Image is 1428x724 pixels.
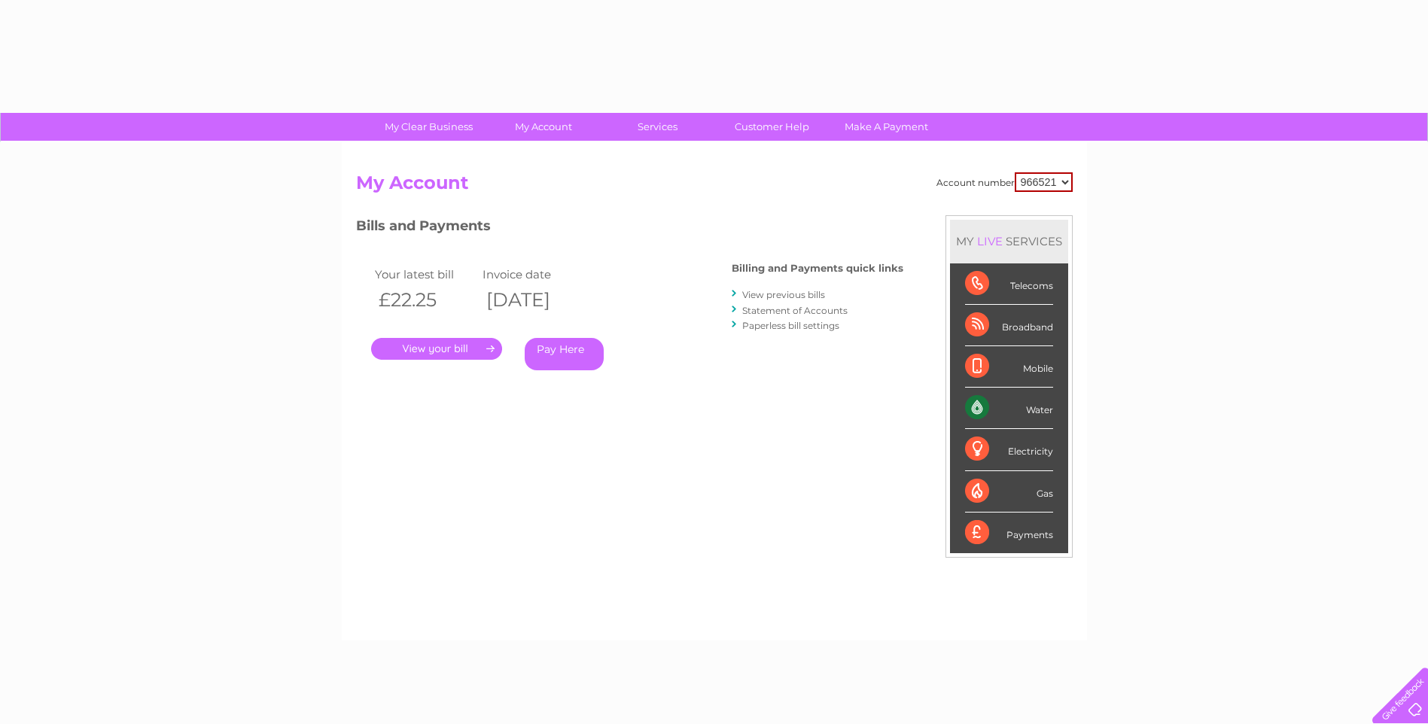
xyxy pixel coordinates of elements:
td: Your latest bill [371,264,480,284]
a: Paperless bill settings [742,320,839,331]
a: . [371,338,502,360]
td: Invoice date [479,264,587,284]
a: My Clear Business [367,113,491,141]
div: LIVE [974,234,1006,248]
a: Customer Help [710,113,834,141]
h3: Bills and Payments [356,215,903,242]
div: Payments [965,513,1053,553]
th: £22.25 [371,284,480,315]
div: Water [965,388,1053,429]
a: Services [595,113,720,141]
div: Account number [936,172,1073,192]
a: Make A Payment [824,113,948,141]
h2: My Account [356,172,1073,201]
div: MY SERVICES [950,220,1068,263]
a: Statement of Accounts [742,305,848,316]
th: [DATE] [479,284,587,315]
a: Pay Here [525,338,604,370]
div: Gas [965,471,1053,513]
a: View previous bills [742,289,825,300]
div: Mobile [965,346,1053,388]
div: Broadband [965,305,1053,346]
div: Electricity [965,429,1053,470]
h4: Billing and Payments quick links [732,263,903,274]
div: Telecoms [965,263,1053,305]
a: My Account [481,113,605,141]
